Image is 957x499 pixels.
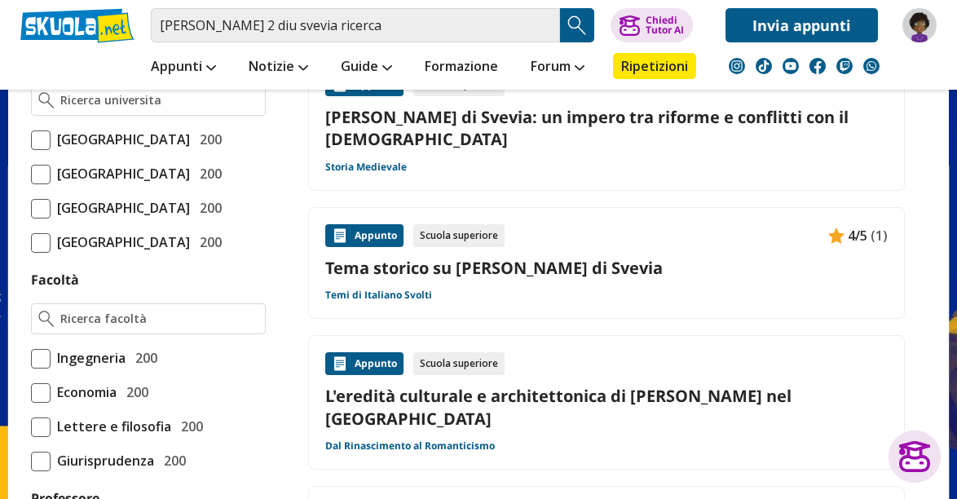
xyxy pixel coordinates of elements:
[31,271,79,289] label: Facoltà
[174,416,203,437] span: 200
[756,58,772,74] img: tiktok
[902,8,937,42] img: sarahscuola
[646,15,684,35] div: Chiedi Tutor AI
[325,106,888,150] a: [PERSON_NAME] di Svevia: un impero tra riforme e conflitti con il [DEMOGRAPHIC_DATA]
[51,416,171,437] span: Lettere e filosofia
[325,161,407,174] a: Storia Medievale
[51,197,190,219] span: [GEOGRAPHIC_DATA]
[193,197,222,219] span: 200
[51,129,190,150] span: [GEOGRAPHIC_DATA]
[863,58,880,74] img: WhatsApp
[193,129,222,150] span: 200
[560,8,594,42] button: Search Button
[729,58,745,74] img: instagram
[51,450,154,471] span: Giurisprudenza
[613,53,696,79] a: Ripetizioni
[151,8,560,42] input: Cerca appunti, riassunti o versioni
[51,163,190,184] span: [GEOGRAPHIC_DATA]
[332,227,348,244] img: Appunti contenuto
[413,352,505,375] div: Scuola superiore
[332,355,348,372] img: Appunti contenuto
[413,224,505,247] div: Scuola superiore
[565,13,589,38] img: Cerca appunti, riassunti o versioni
[51,382,117,403] span: Economia
[421,53,502,82] a: Formazione
[871,225,888,246] span: (1)
[193,232,222,253] span: 200
[147,53,220,82] a: Appunti
[120,382,148,403] span: 200
[828,227,845,244] img: Appunti contenuto
[325,385,888,429] a: L'eredità culturale e architettonica di [PERSON_NAME] nel [GEOGRAPHIC_DATA]
[38,311,54,327] img: Ricerca facoltà
[51,347,126,369] span: Ingegneria
[325,257,888,279] a: Tema storico su [PERSON_NAME] di Svevia
[611,8,693,42] button: ChiediTutor AI
[325,352,404,375] div: Appunto
[848,225,867,246] span: 4/5
[193,163,222,184] span: 200
[245,53,312,82] a: Notizie
[51,232,190,253] span: [GEOGRAPHIC_DATA]
[60,311,258,327] input: Ricerca facoltà
[38,92,54,108] img: Ricerca universita
[325,224,404,247] div: Appunto
[836,58,853,74] img: twitch
[325,439,495,453] a: Dal Rinascimento al Romanticismo
[325,289,432,302] a: Temi di Italiano Svolti
[725,8,878,42] a: Invia appunti
[129,347,157,369] span: 200
[60,92,258,108] input: Ricerca universita
[157,450,186,471] span: 200
[527,53,589,82] a: Forum
[783,58,799,74] img: youtube
[809,58,826,74] img: facebook
[337,53,396,82] a: Guide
